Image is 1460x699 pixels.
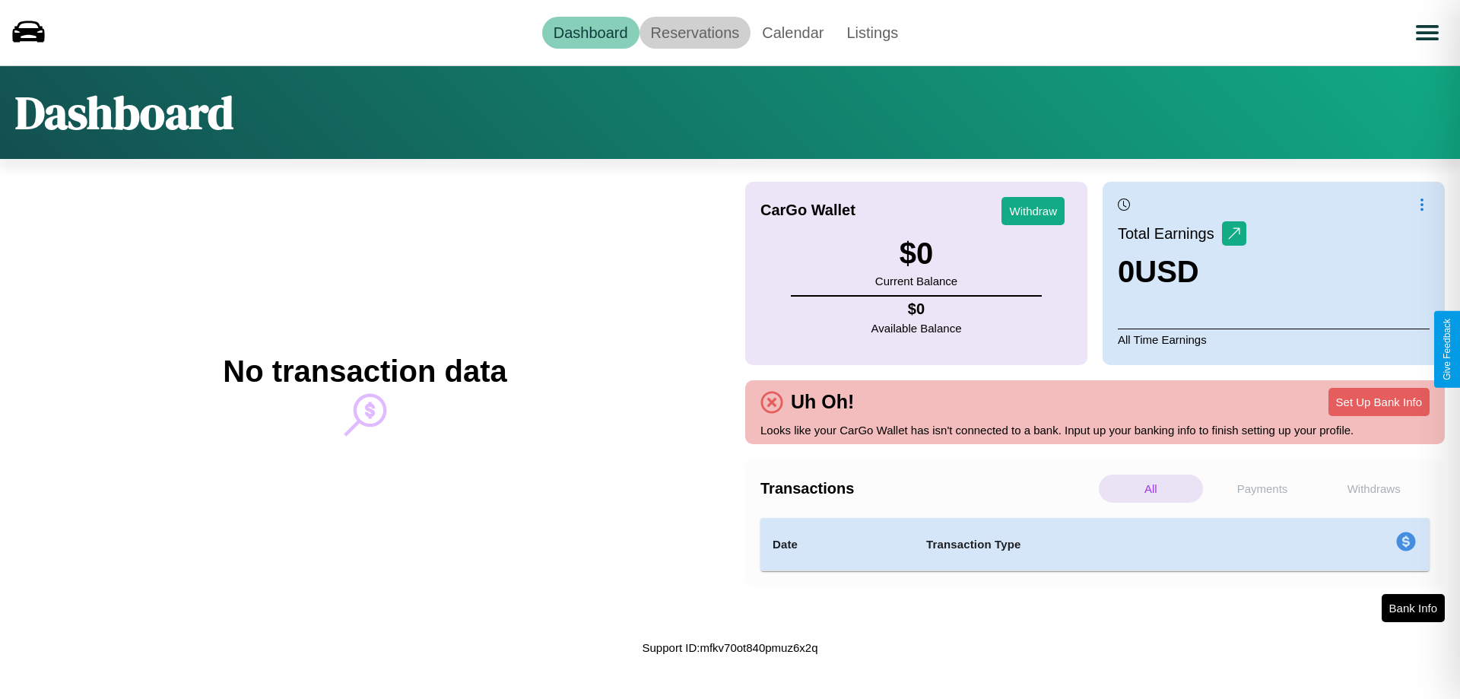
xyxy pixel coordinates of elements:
h4: Transaction Type [926,535,1271,554]
a: Calendar [751,17,835,49]
p: Current Balance [875,271,957,291]
p: Total Earnings [1118,220,1222,247]
a: Dashboard [542,17,640,49]
h4: Date [773,535,902,554]
h2: No transaction data [223,354,506,389]
a: Reservations [640,17,751,49]
div: Give Feedback [1442,319,1452,380]
h4: Transactions [760,480,1095,497]
h1: Dashboard [15,81,233,144]
h4: CarGo Wallet [760,202,855,219]
p: Available Balance [871,318,962,338]
p: Support ID: mfkv70ot840pmuz6x2q [643,637,818,658]
h3: $ 0 [875,237,957,271]
p: Looks like your CarGo Wallet has isn't connected to a bank. Input up your banking info to finish ... [760,420,1430,440]
button: Bank Info [1382,594,1445,622]
p: Payments [1211,475,1315,503]
p: All Time Earnings [1118,329,1430,350]
button: Withdraw [1001,197,1065,225]
p: Withdraws [1322,475,1426,503]
p: All [1099,475,1203,503]
h4: Uh Oh! [783,391,862,413]
a: Listings [835,17,909,49]
h4: $ 0 [871,300,962,318]
button: Set Up Bank Info [1328,388,1430,416]
table: simple table [760,518,1430,571]
h3: 0 USD [1118,255,1246,289]
button: Open menu [1406,11,1449,54]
